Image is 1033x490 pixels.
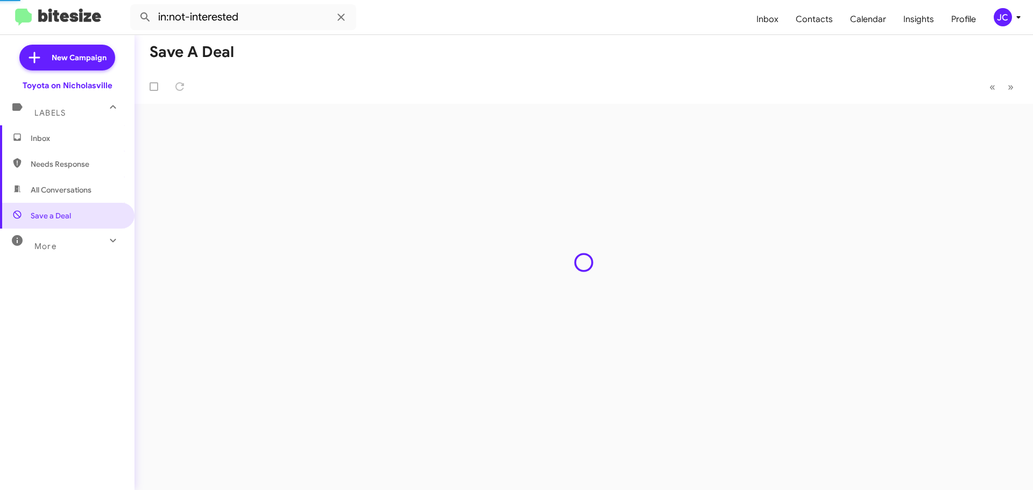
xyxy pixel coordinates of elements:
span: Save a Deal [31,210,71,221]
a: Contacts [787,4,841,35]
span: All Conversations [31,184,91,195]
a: Calendar [841,4,895,35]
h1: Save a Deal [150,44,234,61]
nav: Page navigation example [984,76,1020,98]
input: Search [130,4,356,30]
a: Insights [895,4,943,35]
button: JC [985,8,1021,26]
span: Needs Response [31,159,122,169]
span: « [989,80,995,94]
div: Toyota on Nicholasville [23,80,112,91]
span: Inbox [31,133,122,144]
span: » [1008,80,1014,94]
a: Profile [943,4,985,35]
button: Next [1001,76,1020,98]
div: JC [994,8,1012,26]
button: Previous [983,76,1002,98]
span: More [34,242,56,251]
a: New Campaign [19,45,115,70]
span: Labels [34,108,66,118]
span: New Campaign [52,52,107,63]
a: Inbox [748,4,787,35]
